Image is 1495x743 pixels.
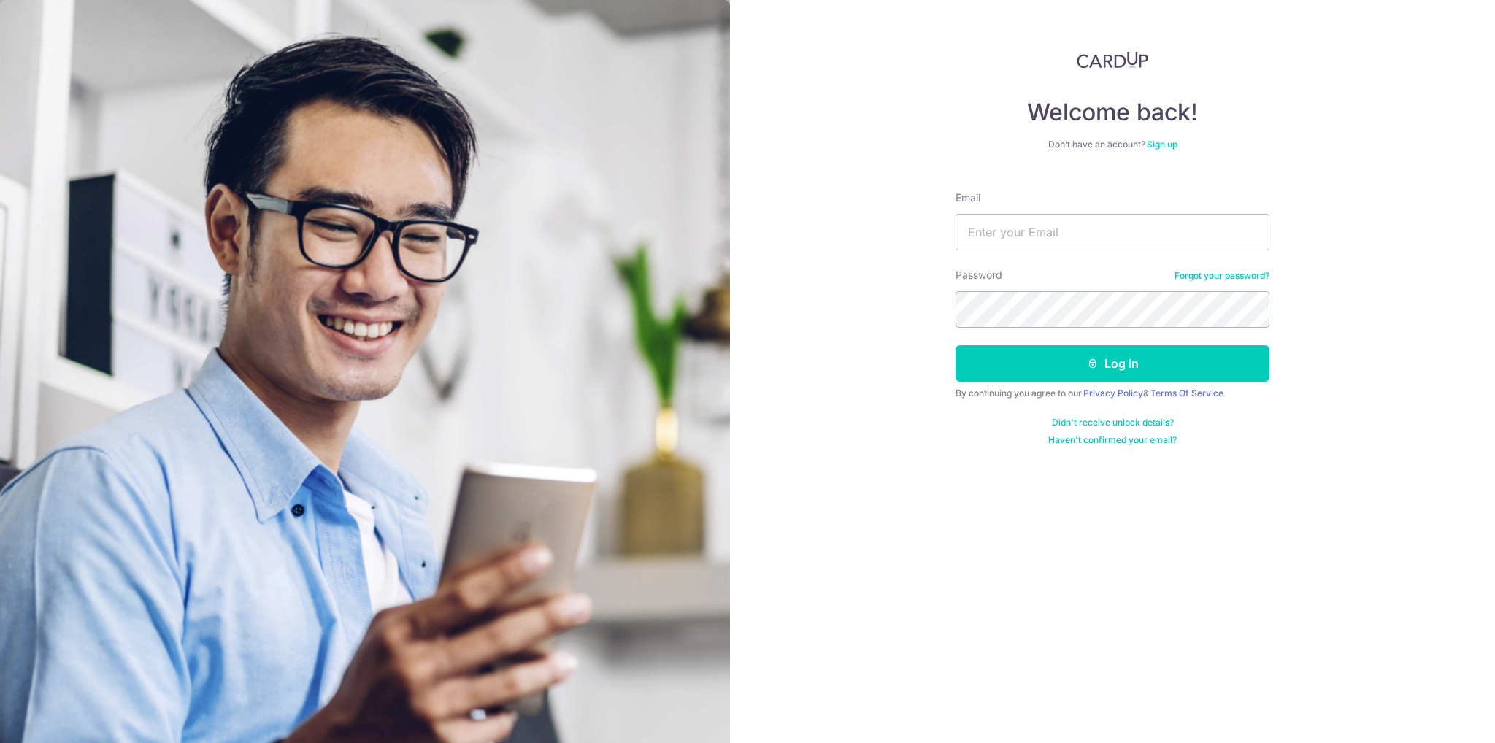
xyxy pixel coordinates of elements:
h4: Welcome back! [956,98,1269,127]
div: Don’t have an account? [956,139,1269,150]
input: Enter your Email [956,214,1269,250]
div: By continuing you agree to our & [956,388,1269,399]
a: Privacy Policy [1083,388,1143,399]
label: Email [956,190,980,205]
a: Terms Of Service [1150,388,1223,399]
a: Forgot your password? [1175,270,1269,282]
button: Log in [956,345,1269,382]
label: Password [956,268,1002,282]
a: Sign up [1147,139,1177,150]
a: Didn't receive unlock details? [1052,417,1174,428]
a: Haven't confirmed your email? [1048,434,1177,446]
img: CardUp Logo [1077,51,1148,69]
